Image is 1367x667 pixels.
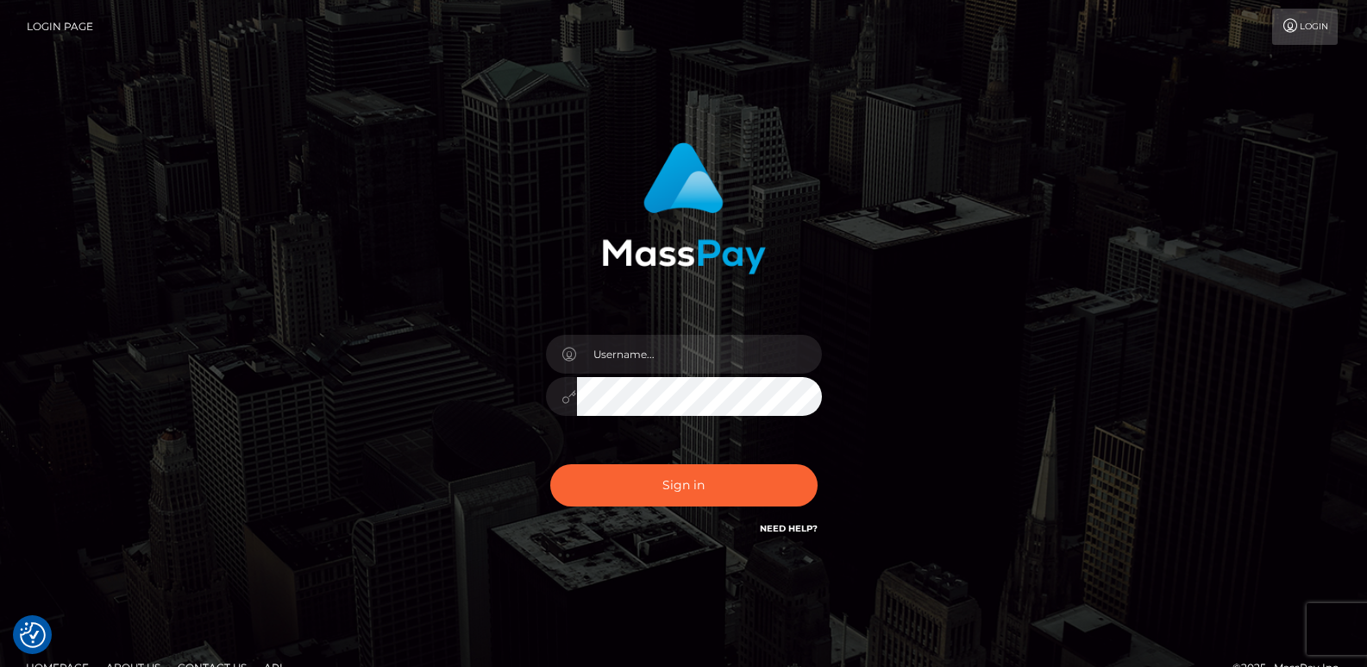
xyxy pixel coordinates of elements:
button: Consent Preferences [20,622,46,648]
a: Login [1272,9,1338,45]
button: Sign in [550,464,818,507]
a: Need Help? [760,523,818,534]
a: Login Page [27,9,93,45]
input: Username... [577,335,822,374]
img: MassPay Login [602,142,766,274]
img: Revisit consent button [20,622,46,648]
